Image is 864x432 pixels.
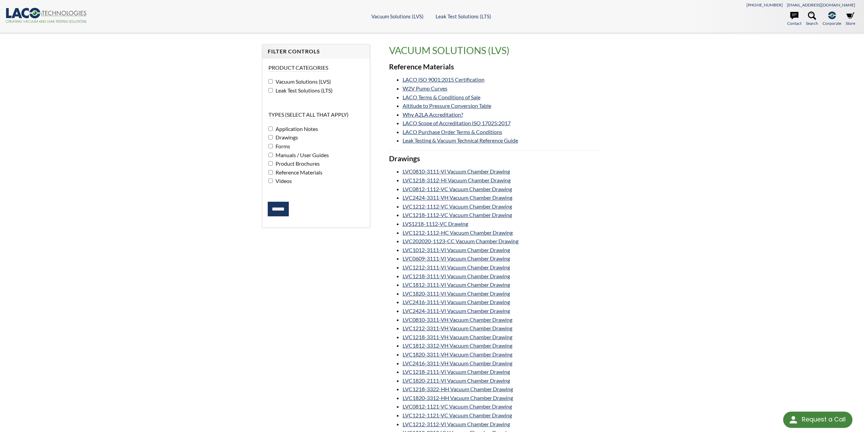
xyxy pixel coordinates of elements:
a: LVC2424-3111-VI Vacuum Chamber Drawing [403,308,510,314]
input: Reference Materials [268,170,273,175]
span: Product Brochures [274,160,320,167]
a: Contact [787,12,801,27]
span: Videos [274,178,292,184]
span: Manuals / User Guides [274,152,329,158]
h3: Reference Materials [389,62,602,72]
a: LVC1218-3112-HI Vacuum Chamber Drawing [403,177,511,183]
span: Application Notes [274,126,318,132]
span: Reference Materials [274,169,322,176]
span: Leak Test Solutions (LTS) [274,87,333,94]
a: LVC1212-3112-VI Vacuum Chamber Drawing [403,421,510,427]
div: Request a Call [802,412,846,427]
a: LVC1812-3312-VH Vacuum Chamber Drawing [403,342,512,349]
input: Manuals / User Guides [268,153,273,157]
span: translation missing: en.product_groups.Vacuum Solutions (LVS) [389,45,510,56]
legend: Types (select all that apply) [268,111,349,119]
a: LVC1218-3111-VI Vacuum Chamber Drawing [403,273,510,279]
a: [PHONE_NUMBER] [746,2,783,7]
a: LVC1218-1112-VC Vacuum Chamber Drawing [403,212,512,218]
span: Vacuum Solutions (LVS) [274,78,331,85]
a: LVC1212-1112-VC Vacuum Chamber Drawing [403,203,512,210]
div: Request a Call [783,412,852,428]
a: LACO Terms & Conditions of Sale [403,94,480,100]
a: [EMAIL_ADDRESS][DOMAIN_NAME] [787,2,855,7]
a: LVC2416-3311-VH Vacuum Chamber Drawing [403,360,512,366]
a: W2V Pump Curves [403,85,447,92]
legend: Product Categories [268,64,328,72]
a: Leak Testing & Vacuum Technical Reference Guide [403,137,518,144]
input: Leak Test Solutions (LTS) [268,88,273,93]
h3: Drawings [389,154,602,164]
img: round button [788,414,799,425]
a: LVC0609-3111-VI Vacuum Chamber Drawing [403,255,510,262]
a: LVS1218-1112-VC Drawing [403,220,468,227]
a: LACO Purchase Order Terms & Conditions [403,129,502,135]
a: Store [846,12,855,27]
a: LVC0812-1121-VC Vacuum Chamber Drawing [403,403,512,410]
a: Leak Test Solutions (LTS) [436,13,491,19]
a: Why A2LA Accreditation? [403,111,463,118]
a: LVC2416-3111-VI Vacuum Chamber Drawing [403,299,510,305]
a: LVC1212-3111-VI Vacuum Chamber Drawing [403,264,510,270]
h4: Filter Controls [268,48,364,55]
a: Vacuum Solutions (LVS) [371,13,424,19]
input: Drawings [268,135,273,139]
a: LVC1820-3312-HH Vacuum Chamber Drawing [403,395,513,401]
a: LACO ISO 9001:2015 Certification [403,76,484,83]
input: Vacuum Solutions (LVS) [268,79,273,84]
a: LVC2424-3311-VH Vacuum Chamber Drawing [403,194,512,201]
a: LVC1812-3111-VI Vacuum Chamber Drawing [403,281,510,288]
input: Videos [268,179,273,183]
a: LVC1212-1121-VC Vacuum Chamber Drawing [403,412,512,418]
span: Drawings [274,134,298,140]
a: LVC1218-3322-HH Vacuum Chamber Drawing [403,386,513,392]
a: LVC1012-3111-VI Vacuum Chamber Drawing [403,247,510,253]
input: Product Brochures [268,161,273,166]
a: LVC1218-2111-VI Vacuum Chamber Drawing [403,368,510,375]
a: LVC0810-3111-VI Vacuum Chamber Drawing [403,168,510,175]
a: LVC1820-3111-VI Vacuum Chamber Drawing [403,290,510,297]
span: Corporate [823,20,841,27]
a: LVC1212-3311-VH Vacuum Chamber Drawing [403,325,512,331]
input: Forms [268,144,273,148]
a: Altitude to Pressure Conversion Table [403,102,491,109]
span: Forms [274,143,290,149]
a: Search [806,12,818,27]
a: LVC202020-1123-CC Vacuum Chamber Drawing [403,238,518,244]
a: LVC0810-3311-VH Vacuum Chamber Drawing [403,316,512,323]
a: LVC1820-3311-VH Vacuum Chamber Drawing [403,351,512,358]
input: Application Notes [268,127,273,131]
a: LACO Scope of Accreditation ISO 17025:2017 [403,120,511,126]
a: LVC1218-3311-VH Vacuum Chamber Drawing [403,334,512,340]
a: LVC1212-1112-HC Vacuum Chamber Drawing [403,229,513,236]
a: LVC1820-2111-VI Vacuum Chamber Drawing [403,377,510,384]
a: LVC0812-1112-VC Vacuum Chamber Drawing [403,186,512,192]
